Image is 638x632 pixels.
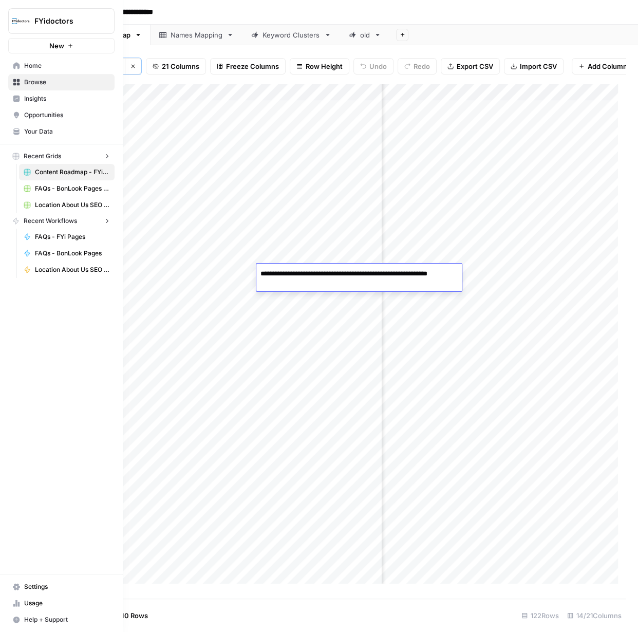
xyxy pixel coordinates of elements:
span: FAQs - BonLook Pages [35,249,110,258]
a: Location About Us SEO Optimized Copy [19,262,115,278]
img: website_grey.svg [16,27,25,35]
span: Add Column [588,61,627,71]
button: Freeze Columns [210,58,286,75]
a: Home [8,58,115,74]
button: New [8,38,115,53]
a: Opportunities [8,107,115,123]
button: Export CSV [441,58,500,75]
span: Settings [24,582,110,591]
img: tab_domain_overview_orange.svg [30,60,38,68]
span: Location About Us SEO Optimized - Visique Translation [35,200,110,210]
div: Domain: [DOMAIN_NAME] [27,27,113,35]
span: Recent Grids [24,152,61,161]
span: Location About Us SEO Optimized Copy [35,265,110,274]
div: 122 Rows [517,607,563,624]
a: Insights [8,90,115,107]
span: Home [24,61,110,70]
span: Export CSV [457,61,493,71]
span: Import CSV [520,61,557,71]
div: Domain Overview [41,61,92,67]
span: Row Height [306,61,343,71]
a: Browse [8,74,115,90]
img: tab_keywords_by_traffic_grey.svg [104,60,112,68]
a: Location About Us SEO Optimized - Visique Translation [19,197,115,213]
button: Row Height [290,58,349,75]
button: Recent Grids [8,148,115,164]
button: 21 Columns [146,58,206,75]
span: Usage [24,599,110,608]
span: Browse [24,78,110,87]
span: Your Data [24,127,110,136]
button: Undo [353,58,393,75]
span: Freeze Columns [226,61,279,71]
a: Usage [8,595,115,611]
button: Redo [398,58,437,75]
img: logo_orange.svg [16,16,25,25]
span: Add 10 Rows [107,610,148,621]
div: Names Mapping [171,30,222,40]
span: Recent Workflows [24,216,77,226]
span: Insights [24,94,110,103]
span: Undo [369,61,387,71]
button: Import CSV [504,58,564,75]
a: Keyword Clusters [242,25,340,45]
div: old [360,30,370,40]
span: FYidoctors [34,16,97,26]
span: Redo [414,61,430,71]
span: Opportunities [24,110,110,120]
a: FAQs - BonLook Pages Grid [19,180,115,197]
a: Your Data [8,123,115,140]
span: FAQs - BonLook Pages Grid [35,184,110,193]
button: Recent Workflows [8,213,115,229]
div: Keyword Clusters [262,30,320,40]
a: FAQs - FYi Pages [19,229,115,245]
div: v 4.0.25 [29,16,50,25]
a: Names Mapping [151,25,242,45]
a: Settings [8,579,115,595]
span: 21 Columns [162,61,199,71]
button: Workspace: FYidoctors [8,8,115,34]
img: FYidoctors Logo [12,12,30,30]
span: Help + Support [24,615,110,624]
div: Keywords by Traffic [115,61,170,67]
span: New [49,41,64,51]
button: Add Column [572,58,634,75]
div: 14/21 Columns [563,607,626,624]
a: old [340,25,390,45]
span: Content Roadmap - FYidoctors [35,168,110,177]
a: FAQs - BonLook Pages [19,245,115,262]
a: Content Roadmap - FYidoctors [19,164,115,180]
span: FAQs - FYi Pages [35,232,110,241]
button: Help + Support [8,611,115,628]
